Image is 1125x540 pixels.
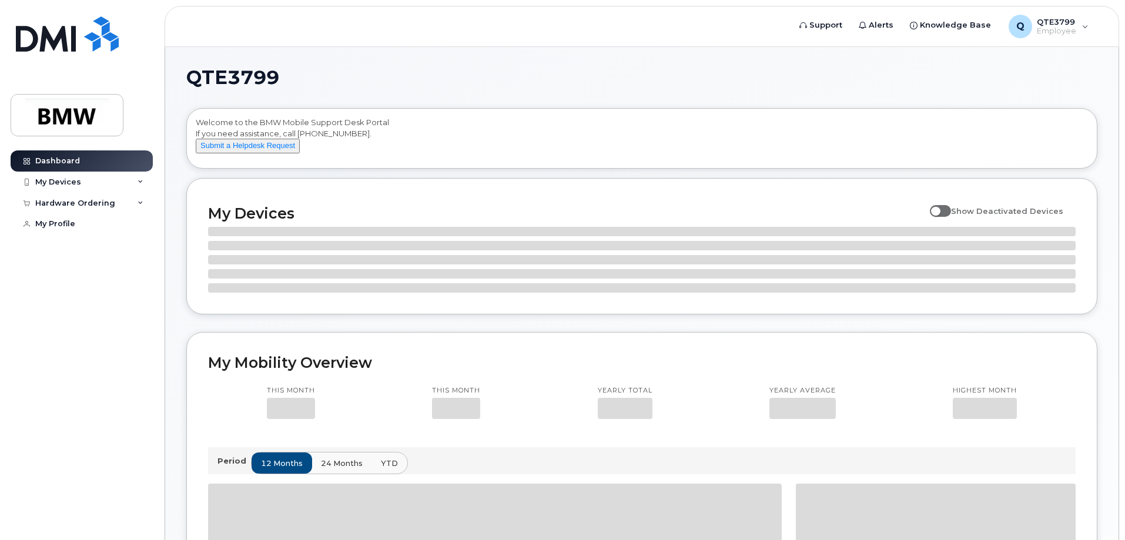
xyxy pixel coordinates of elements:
span: Show Deactivated Devices [951,206,1063,216]
h2: My Devices [208,204,924,222]
span: 24 months [321,458,363,469]
p: This month [267,386,315,395]
input: Show Deactivated Devices [930,200,939,209]
p: Highest month [953,386,1017,395]
h2: My Mobility Overview [208,354,1076,371]
div: Welcome to the BMW Mobile Support Desk Portal If you need assistance, call [PHONE_NUMBER]. [196,117,1088,164]
span: YTD [381,458,398,469]
button: Submit a Helpdesk Request [196,139,300,153]
a: Submit a Helpdesk Request [196,140,300,150]
p: Yearly total [598,386,652,395]
p: Period [217,455,251,467]
p: This month [432,386,480,395]
p: Yearly average [769,386,836,395]
span: QTE3799 [186,69,279,86]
